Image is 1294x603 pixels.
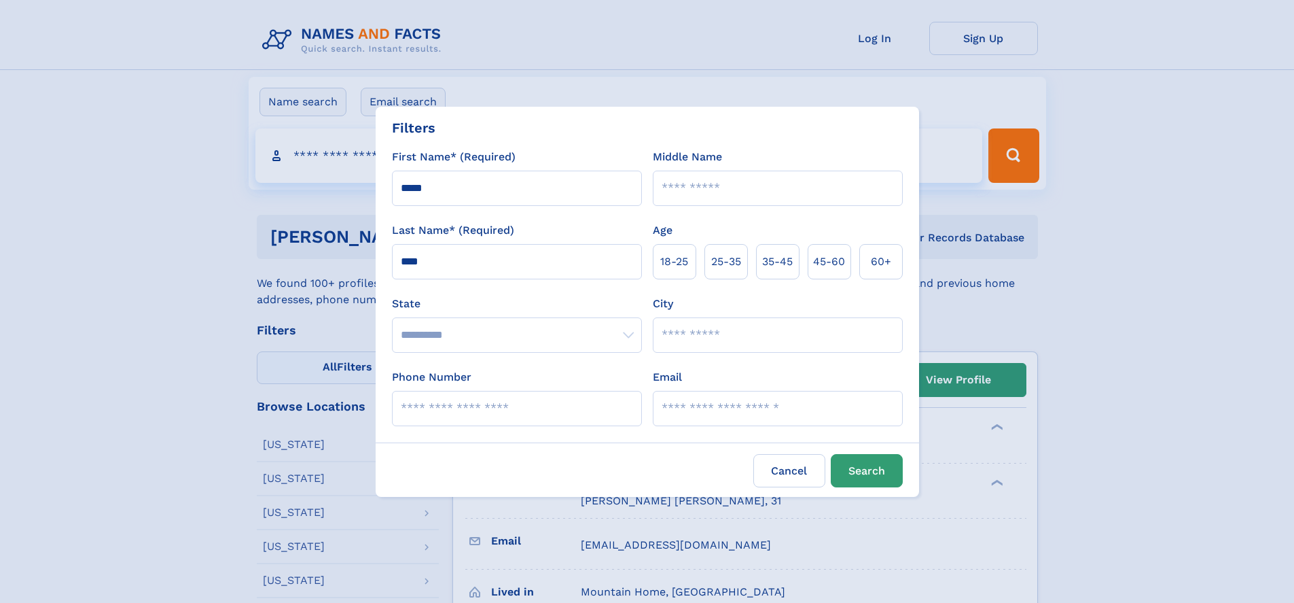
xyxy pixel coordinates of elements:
[392,369,471,385] label: Phone Number
[653,222,672,239] label: Age
[653,369,682,385] label: Email
[392,149,516,165] label: First Name* (Required)
[753,454,825,487] label: Cancel
[871,254,891,270] span: 60+
[392,296,642,312] label: State
[392,118,435,138] div: Filters
[813,254,845,270] span: 45‑60
[653,296,673,312] label: City
[762,254,793,270] span: 35‑45
[660,254,688,270] span: 18‑25
[831,454,903,487] button: Search
[711,254,741,270] span: 25‑35
[392,222,514,239] label: Last Name* (Required)
[653,149,722,165] label: Middle Name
